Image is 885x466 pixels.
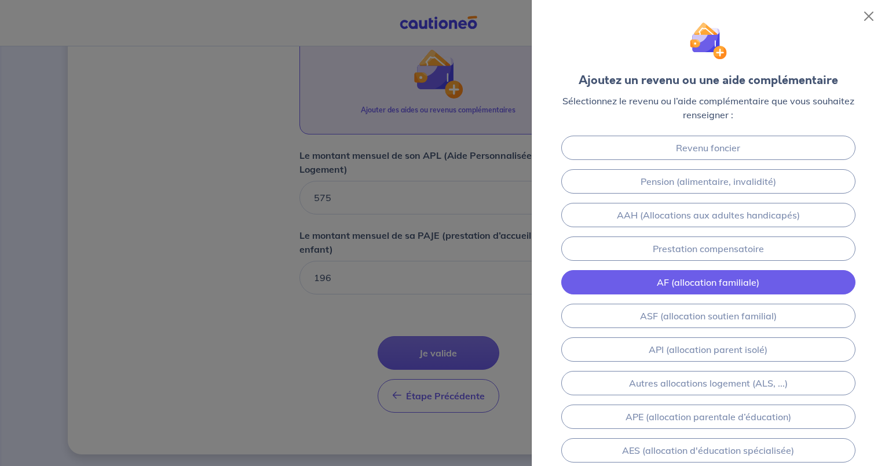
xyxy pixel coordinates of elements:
[579,72,838,89] div: Ajoutez un revenu ou une aide complémentaire
[690,22,727,60] img: illu_wallet.svg
[561,203,855,227] a: AAH (Allocations aux adultes handicapés)
[561,438,855,463] a: AES (allocation d'éducation spécialisée)
[561,270,855,294] a: AF (allocation familiale)
[561,405,855,429] a: APE (allocation parentale d’éducation)
[561,136,855,160] a: Revenu foncier
[561,337,855,362] a: API (allocation parent isolé)
[561,304,855,328] a: ASF (allocation soutien familial)
[561,169,855,194] a: Pension (alimentaire, invalidité)
[561,371,855,395] a: Autres allocations logement (ALS, ...)
[860,7,878,26] button: Close
[550,94,866,122] p: Sélectionnez le revenu ou l’aide complémentaire que vous souhaitez renseigner :
[561,236,855,261] a: Prestation compensatoire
